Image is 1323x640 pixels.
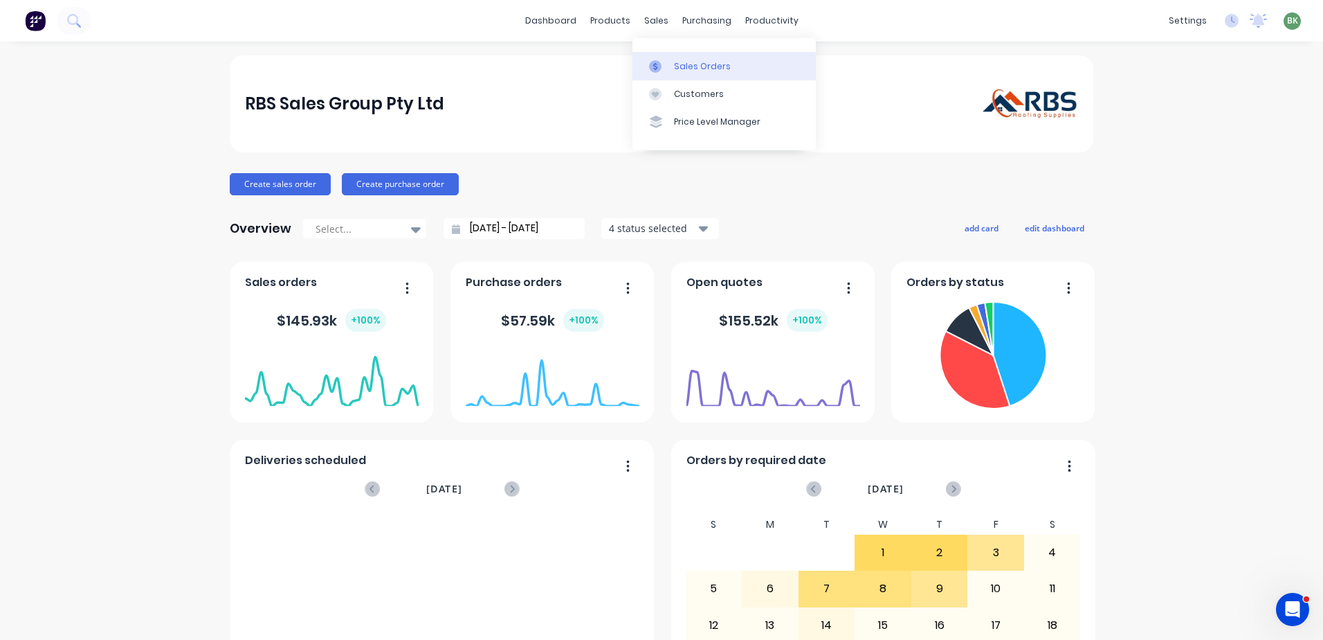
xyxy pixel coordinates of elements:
[719,309,828,332] div: $ 155.52k
[738,10,805,31] div: productivity
[968,571,1023,606] div: 10
[609,221,696,235] div: 4 status selected
[855,535,911,570] div: 1
[911,515,968,535] div: T
[967,515,1024,535] div: F
[912,571,967,606] div: 9
[632,108,816,136] a: Price Level Manager
[912,535,967,570] div: 2
[1025,571,1080,606] div: 11
[426,481,462,497] span: [DATE]
[674,116,760,128] div: Price Level Manager
[799,571,855,606] div: 7
[632,52,816,80] a: Sales Orders
[674,60,731,73] div: Sales Orders
[342,173,459,195] button: Create purchase order
[277,309,386,332] div: $ 145.93k
[25,10,46,31] img: Factory
[787,309,828,332] div: + 100 %
[868,481,904,497] span: [DATE]
[583,10,637,31] div: products
[855,515,911,535] div: W
[518,10,583,31] a: dashboard
[1016,219,1093,237] button: edit dashboard
[1276,593,1309,626] iframe: Intercom live chat
[466,274,562,291] span: Purchase orders
[230,173,331,195] button: Create sales order
[686,571,742,606] div: 5
[956,219,1007,237] button: add card
[563,309,604,332] div: + 100 %
[1287,15,1298,27] span: BK
[1162,10,1214,31] div: settings
[686,274,763,291] span: Open quotes
[230,215,291,242] div: Overview
[632,80,816,108] a: Customers
[855,571,911,606] div: 8
[1024,515,1081,535] div: S
[981,89,1078,120] img: RBS Sales Group Pty Ltd
[968,535,1023,570] div: 3
[637,10,675,31] div: sales
[686,515,742,535] div: S
[675,10,738,31] div: purchasing
[1025,535,1080,570] div: 4
[686,452,826,469] span: Orders by required date
[601,218,719,239] button: 4 status selected
[742,515,799,535] div: M
[674,88,724,100] div: Customers
[501,309,604,332] div: $ 57.59k
[906,274,1004,291] span: Orders by status
[245,274,317,291] span: Sales orders
[245,90,444,118] div: RBS Sales Group Pty Ltd
[742,571,798,606] div: 6
[799,515,855,535] div: T
[245,452,366,469] span: Deliveries scheduled
[345,309,386,332] div: + 100 %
